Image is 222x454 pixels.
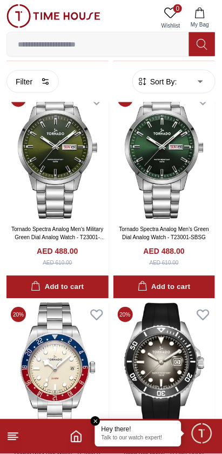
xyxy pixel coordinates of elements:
button: Filter [6,70,59,93]
button: Sort By: [137,76,177,87]
img: Tornado Lumina Date Just Men's Analog Ivory Dial Watch - T24006-B [6,303,109,435]
span: 0 [173,4,182,13]
div: Add to cart [31,281,84,294]
div: AED 610.00 [43,259,72,267]
a: Tornado Spectra Analog Men's Military Green Dial Analog Watch - T23001-SBSH [11,227,105,249]
div: Hey there! [102,425,175,434]
img: Tornado Lumina Men's Analog Onyx Black Dial Watch - T22001-SSBB [113,303,216,435]
a: Home [70,430,83,443]
a: Tornado Spectra Analog Men's Green Dial Analog Watch - T23001-SBSG [119,227,209,241]
img: Tornado Spectra Analog Men's Military Green Dial Analog Watch - T23001-SBSH [6,88,109,219]
span: 20 % [11,307,26,323]
span: Wishlist [157,22,184,30]
div: AED 610.00 [150,259,179,267]
img: ... [6,4,100,28]
span: Sort By: [148,76,177,87]
button: Add to cart [113,276,216,299]
p: Talk to our watch expert! [102,435,175,443]
img: Tornado Spectra Analog Men's Green Dial Analog Watch - T23001-SBSG [113,88,216,219]
em: Close tooltip [91,417,100,426]
span: 20 % [118,307,133,323]
div: Add to cart [138,281,191,294]
h4: AED 488.00 [144,246,185,257]
h4: AED 488.00 [37,246,78,257]
span: My Bag [186,21,213,29]
div: Chat Widget [190,422,214,446]
button: Add to cart [6,276,109,299]
button: My Bag [184,4,216,32]
a: 0Wishlist [157,4,184,32]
